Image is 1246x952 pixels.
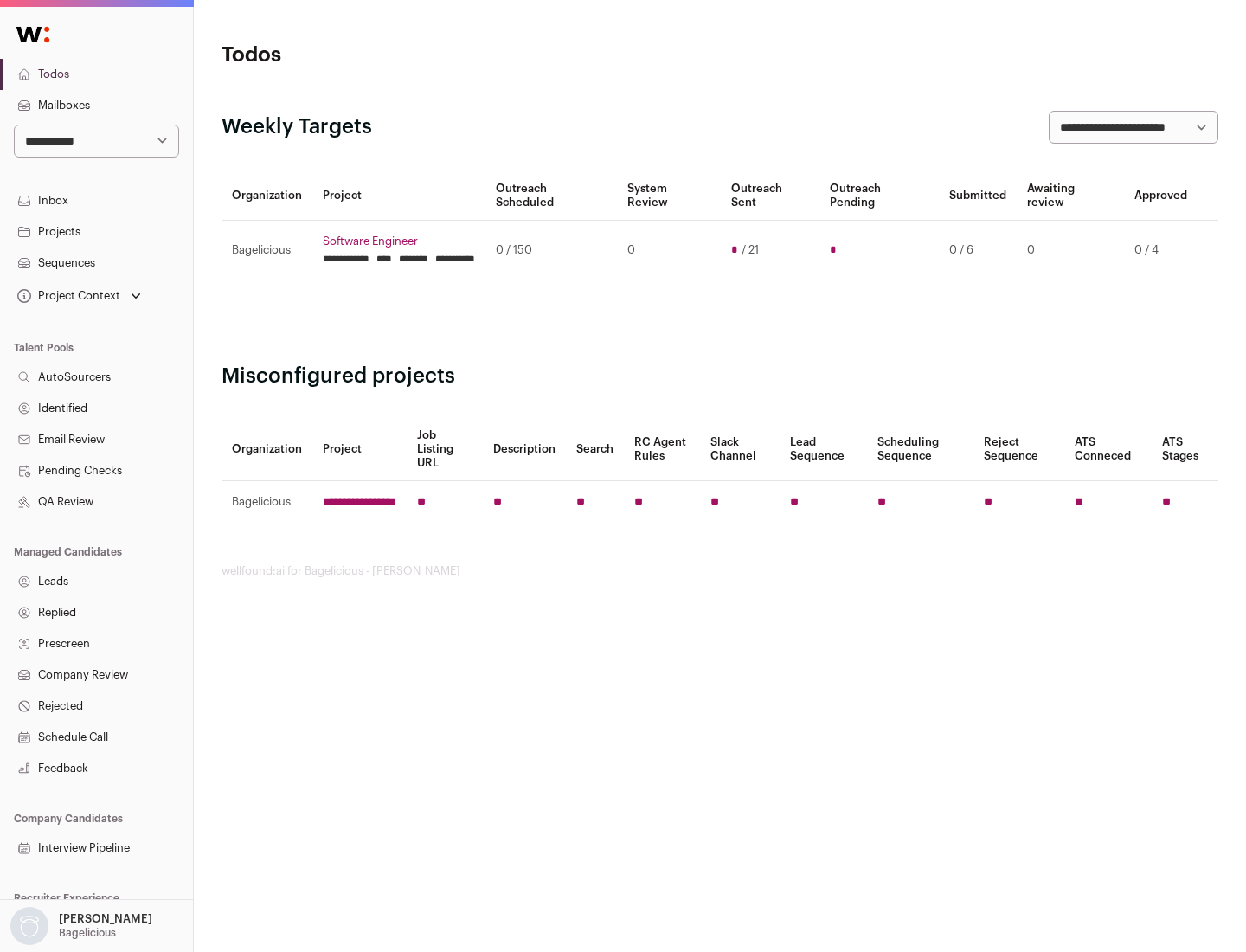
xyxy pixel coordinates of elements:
th: Outreach Scheduled [485,171,617,221]
td: 0 / 6 [939,221,1017,280]
img: nopic.png [10,907,48,945]
h2: Misconfigured projects [222,363,1218,390]
th: Organization [222,418,312,481]
h2: Weekly Targets [222,113,372,141]
th: Job Listing URL [407,418,483,481]
span: / 21 [742,243,759,257]
td: 0 [617,221,720,280]
th: Scheduling Sequence [867,418,973,481]
th: Search [566,418,624,481]
td: Bagelicious [222,481,312,524]
th: ATS Stages [1152,418,1218,481]
th: Project [312,171,485,221]
td: 0 [1017,221,1124,280]
th: Approved [1124,171,1198,221]
th: ATS Conneced [1064,418,1151,481]
th: Outreach Pending [819,171,938,221]
button: Open dropdown [7,907,156,945]
th: Submitted [939,171,1017,221]
th: Organization [222,171,312,221]
th: RC Agent Rules [624,418,699,481]
a: Software Engineer [323,235,475,248]
p: Bagelicious [59,926,116,940]
th: System Review [617,171,720,221]
th: Awaiting review [1017,171,1124,221]
th: Lead Sequence [780,418,867,481]
th: Project [312,418,407,481]
footer: wellfound:ai for Bagelicious - [PERSON_NAME] [222,564,1218,578]
button: Open dropdown [14,284,145,308]
p: [PERSON_NAME] [59,912,152,926]
th: Outreach Sent [721,171,820,221]
img: Wellfound [7,17,59,52]
th: Description [483,418,566,481]
td: 0 / 150 [485,221,617,280]
td: Bagelicious [222,221,312,280]
h1: Todos [222,42,554,69]
div: Project Context [14,289,120,303]
td: 0 / 4 [1124,221,1198,280]
th: Reject Sequence [973,418,1065,481]
th: Slack Channel [700,418,780,481]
